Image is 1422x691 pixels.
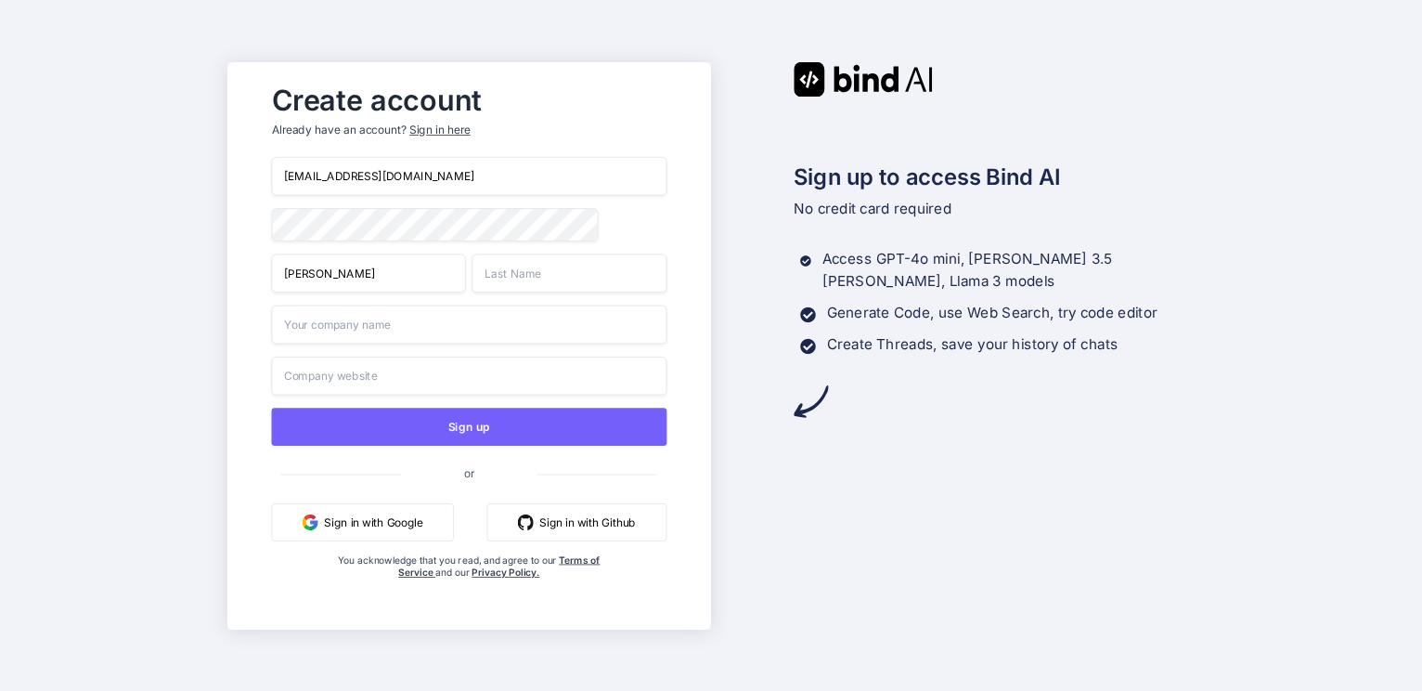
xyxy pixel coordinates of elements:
div: You acknowledge that you read, and agree to our and our [338,554,601,617]
h2: Sign up to access Bind AI [794,160,1195,193]
input: Company website [272,356,667,395]
p: Generate Code, use Web Search, try code editor [827,302,1157,324]
p: No credit card required [794,198,1195,220]
input: First Name [272,254,466,293]
button: Sign in with Github [487,502,667,541]
button: Sign up [272,408,667,446]
img: google [303,514,318,529]
p: Access GPT-4o mini, [PERSON_NAME] 3.5 [PERSON_NAME], Llama 3 models [822,248,1195,293]
p: Create Threads, save your history of chats [827,333,1118,356]
h2: Create account [272,87,667,112]
p: Already have an account? [272,122,667,137]
a: Terms of Service [398,554,600,578]
img: Bind AI logo [794,62,933,97]
a: Privacy Policy. [472,566,540,578]
input: Email [272,157,667,196]
img: arrow [794,384,828,418]
img: github [518,514,534,529]
button: Sign in with Google [272,502,454,541]
div: Sign in here [409,122,470,137]
input: Your company name [272,305,667,344]
span: or [401,453,537,492]
input: Last Name [472,254,666,293]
